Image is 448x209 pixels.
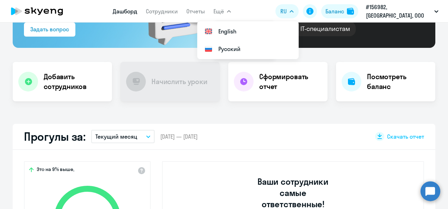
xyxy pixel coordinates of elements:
img: balance [347,8,354,15]
h4: Добавить сотрудников [44,72,106,91]
img: English [204,27,213,36]
button: Ещё [213,4,231,18]
img: Русский [204,45,213,53]
p: #156982, [GEOGRAPHIC_DATA], ООО [366,3,431,20]
a: Дашборд [113,8,137,15]
h4: Начислить уроки [151,77,207,87]
a: Отчеты [186,8,205,15]
h4: Сформировать отчет [259,72,322,91]
div: Задать вопрос [30,25,69,33]
button: #156982, [GEOGRAPHIC_DATA], ООО [362,3,442,20]
button: Задать вопрос [24,23,75,37]
span: Скачать отчет [387,133,424,140]
span: Ещё [213,7,224,15]
a: Сотрудники [146,8,178,15]
h4: Посмотреть баланс [367,72,430,91]
span: [DATE] — [DATE] [160,133,198,140]
div: IT-специалистам [295,21,355,36]
div: Баланс [325,7,344,15]
button: RU [275,4,299,18]
p: Текущий месяц [95,132,137,141]
button: Балансbalance [321,4,358,18]
ul: Ещё [197,21,299,59]
span: Это на 9% выше, [37,166,74,175]
span: RU [280,7,287,15]
h2: Прогулы за: [24,129,86,144]
button: Текущий месяц [91,130,155,143]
